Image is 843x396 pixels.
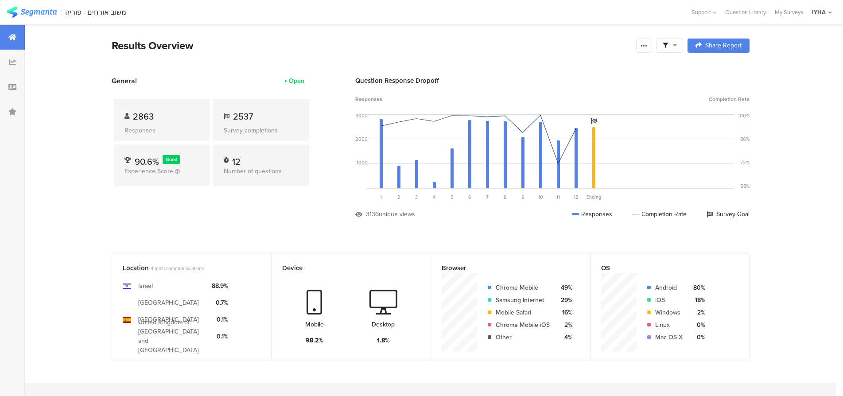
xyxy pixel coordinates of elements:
[690,295,705,305] div: 18%
[486,194,489,201] span: 7
[707,210,750,219] div: Survey Goal
[233,110,253,123] span: 2537
[357,159,368,166] div: 1000
[690,283,705,292] div: 80%
[655,295,683,305] div: iOS
[306,336,323,345] div: 98.2%
[812,8,826,16] div: IYHA
[355,136,368,143] div: 2000
[355,76,750,85] div: Question Response Dropoff
[690,308,705,317] div: 2%
[655,308,683,317] div: Windows
[212,281,228,291] div: 88.9%
[112,76,137,86] span: General
[442,263,565,273] div: Browser
[151,265,204,272] span: 4 most common locations
[124,167,173,176] span: Experience Score
[709,95,750,103] span: Completion Rate
[556,194,560,201] span: 11
[7,7,57,18] img: segmanta logo
[224,126,298,135] div: Survey completions
[521,194,524,201] span: 9
[574,194,579,201] span: 12
[557,320,572,330] div: 2%
[740,136,750,143] div: 86%
[770,8,808,16] a: My Surveys
[356,112,368,119] div: 3000
[212,332,228,341] div: 0.1%
[557,308,572,317] div: 16%
[65,8,126,16] div: משוב אורחים - פוריה
[690,333,705,342] div: 0%
[496,295,550,305] div: Samsung Internet
[538,194,543,201] span: 10
[557,333,572,342] div: 4%
[138,315,199,324] div: [GEOGRAPHIC_DATA]
[124,126,199,135] div: Responses
[135,155,159,168] span: 90.6%
[380,194,382,201] span: 1
[289,76,304,85] div: Open
[60,7,62,17] div: |
[585,194,602,201] div: Ending
[224,167,282,176] span: Number of questions
[377,336,390,345] div: 1.8%
[415,194,418,201] span: 3
[721,8,770,16] a: Question Library
[212,315,228,324] div: 0.1%
[496,283,550,292] div: Chrome Mobile
[305,320,324,329] div: Mobile
[655,283,683,292] div: Android
[504,194,506,201] span: 8
[232,155,241,164] div: 12
[355,95,382,103] span: Responses
[372,320,395,329] div: Desktop
[557,283,572,292] div: 49%
[112,38,632,54] div: Results Overview
[138,318,205,355] div: United Kingdom of [GEOGRAPHIC_DATA] and [GEOGRAPHIC_DATA]
[572,210,612,219] div: Responses
[468,194,471,201] span: 6
[282,263,405,273] div: Device
[138,298,199,307] div: [GEOGRAPHIC_DATA]
[740,159,750,166] div: 72%
[212,298,228,307] div: 0.7%
[590,118,597,124] i: Survey Goal
[397,194,400,201] span: 2
[655,333,683,342] div: Mac OS X
[691,5,716,19] div: Support
[601,263,724,273] div: OS
[138,281,153,291] div: Israel
[123,263,246,273] div: Location
[557,295,572,305] div: 29%
[366,210,379,219] div: 3136
[496,320,550,330] div: Chrome Mobile iOS
[433,194,435,201] span: 4
[690,320,705,330] div: 0%
[705,43,742,49] span: Share Report
[738,112,750,119] div: 100%
[632,210,687,219] div: Completion Rate
[451,194,454,201] span: 5
[166,156,177,163] span: Good
[655,320,683,330] div: Linux
[379,210,415,219] div: unique views
[496,333,550,342] div: Other
[133,110,154,123] span: 2863
[496,308,550,317] div: Mobile Safari
[740,182,750,190] div: 58%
